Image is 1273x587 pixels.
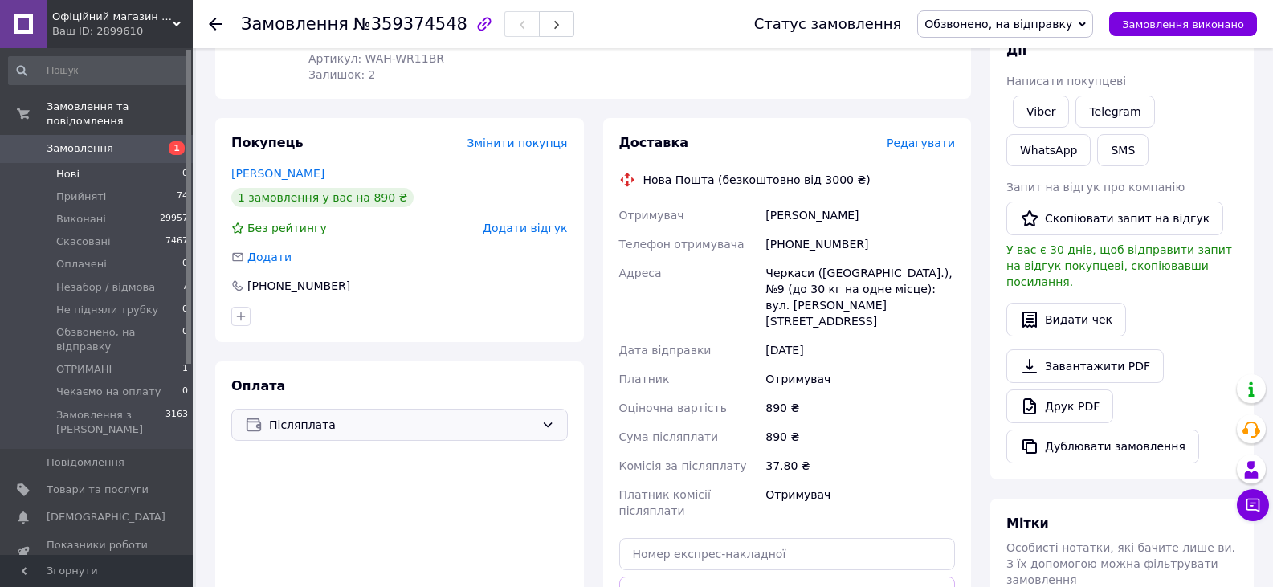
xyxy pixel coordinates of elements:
span: Офіційний магазин PowerPlay [52,10,173,24]
span: Додати відгук [483,222,567,234]
button: Чат з покупцем [1237,489,1269,521]
div: [PERSON_NAME] [762,201,958,230]
span: Оціночна вартість [619,402,727,414]
span: Покупець [231,135,304,150]
a: WhatsApp [1006,134,1091,166]
span: Отримувач [619,209,684,222]
button: Дублювати замовлення [1006,430,1199,463]
a: Друк PDF [1006,389,1113,423]
span: Без рейтингу [247,222,327,234]
span: [DEMOGRAPHIC_DATA] [47,510,165,524]
span: Мітки [1006,516,1049,531]
span: 0 [182,325,188,354]
span: Оплачені [56,257,107,271]
span: Замовлення [241,14,349,34]
span: Товари та послуги [47,483,149,497]
div: Отримувач [762,480,958,525]
div: [PHONE_NUMBER] [246,278,352,294]
span: Дії [1006,43,1026,58]
span: Додати [247,251,292,263]
span: Комісія за післяплату [619,459,747,472]
a: [PERSON_NAME] [231,167,324,180]
span: 7 [182,280,188,295]
button: Видати чек [1006,303,1126,336]
a: Telegram [1075,96,1154,128]
div: 890 ₴ [762,422,958,451]
span: Прийняті [56,190,106,204]
span: Повідомлення [47,455,124,470]
span: Замовлення та повідомлення [47,100,193,128]
span: 0 [182,257,188,271]
div: Черкаси ([GEOGRAPHIC_DATA].), №9 (до 30 кг на одне місце): вул. [PERSON_NAME][STREET_ADDRESS] [762,259,958,336]
span: Залишок: 2 [308,68,376,81]
span: У вас є 30 днів, щоб відправити запит на відгук покупцеві, скопіювавши посилання. [1006,243,1232,288]
input: Пошук [8,56,190,85]
span: Доставка [619,135,689,150]
span: 29957 [160,212,188,226]
div: [PHONE_NUMBER] [762,230,958,259]
span: Не підняли трубку [56,303,158,317]
span: Чекаємо на оплату [56,385,161,399]
span: Скасовані [56,234,111,249]
span: Змінити покупця [467,137,568,149]
span: ОТРИМАНІ [56,362,112,377]
span: 0 [182,167,188,181]
span: 3163 [165,408,188,437]
span: Показники роботи компанії [47,538,149,567]
span: Виконані [56,212,106,226]
span: 0 [182,303,188,317]
button: Замовлення виконано [1109,12,1257,36]
span: Оплата [231,378,285,393]
a: Viber [1013,96,1069,128]
span: 7467 [165,234,188,249]
a: Завантажити PDF [1006,349,1164,383]
div: Отримувач [762,365,958,393]
span: 1 [182,362,188,377]
div: 37.80 ₴ [762,451,958,480]
div: Нова Пошта (безкоштовно від 3000 ₴) [639,172,875,188]
span: Обзвонено, на відправку [56,325,182,354]
span: 1 [169,141,185,155]
div: 890 ₴ [762,393,958,422]
div: [DATE] [762,336,958,365]
button: SMS [1097,134,1149,166]
span: Запит на відгук про компанію [1006,181,1185,194]
span: Післяплата [269,416,535,434]
span: 74 [177,190,188,204]
span: Дата відправки [619,344,712,357]
div: Повернутися назад [209,16,222,32]
span: №359374548 [353,14,467,34]
div: Статус замовлення [754,16,902,32]
span: Обзвонено, на відправку [924,18,1072,31]
span: Особисті нотатки, які бачите лише ви. З їх допомогою можна фільтрувати замовлення [1006,541,1235,586]
div: 1 замовлення у вас на 890 ₴ [231,188,414,207]
span: Адреса [619,267,662,279]
span: 890 ₴ [308,36,342,49]
span: Нові [56,167,80,181]
span: Платник комісії післяплати [619,488,711,517]
span: Платник [619,373,670,385]
button: Скопіювати запит на відгук [1006,202,1223,235]
span: Замовлення виконано [1122,18,1244,31]
span: Артикул: WAH-WR11BR [308,52,444,65]
span: Редагувати [887,137,955,149]
span: Сума післяплати [619,430,719,443]
span: Телефон отримувача [619,238,745,251]
div: Ваш ID: 2899610 [52,24,193,39]
span: Замовлення з [PERSON_NAME] [56,408,165,437]
input: Номер експрес-накладної [619,538,956,570]
span: 0 [182,385,188,399]
span: Написати покупцеві [1006,75,1126,88]
span: Замовлення [47,141,113,156]
span: Незабор / відмова [56,280,155,295]
span: 1 139 ₴ [348,38,386,49]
